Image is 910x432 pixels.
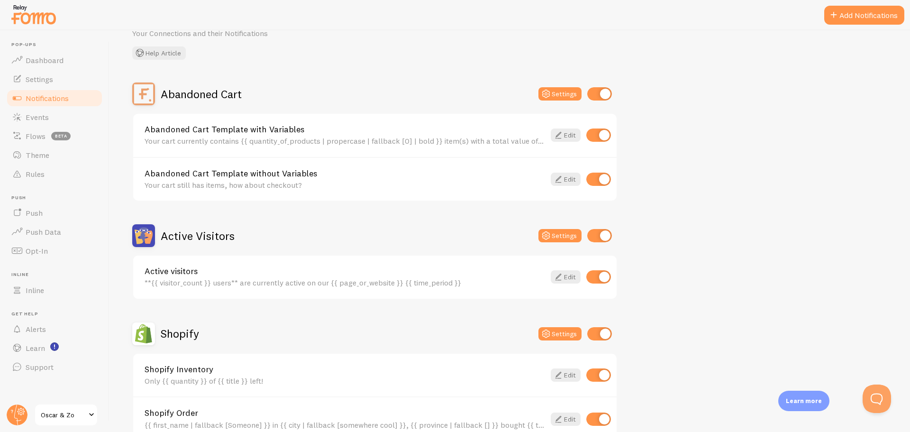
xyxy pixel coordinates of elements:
div: Your cart still has items, how about checkout? [145,181,545,189]
span: beta [51,132,71,140]
span: Opt-In [26,246,48,256]
a: Alerts [6,320,103,339]
div: {{ first_name | fallback [Someone] }} in {{ city | fallback [somewhere cool] }}, {{ province | fa... [145,421,545,429]
a: Flows beta [6,127,103,146]
span: Get Help [11,311,103,317]
span: Support [26,362,54,372]
span: Push [11,195,103,201]
span: Notifications [26,93,69,103]
a: Rules [6,165,103,184]
img: fomo-relay-logo-orange.svg [10,2,57,27]
span: Push [26,208,43,218]
a: Edit [551,413,581,426]
span: Settings [26,74,53,84]
span: Oscar & Zo [41,409,86,421]
a: Edit [551,129,581,142]
a: Push [6,203,103,222]
a: Push Data [6,222,103,241]
a: Dashboard [6,51,103,70]
img: Shopify [132,322,155,345]
button: Settings [538,229,582,242]
a: Shopify Order [145,409,545,417]
iframe: Help Scout Beacon - Open [863,385,891,413]
span: Rules [26,169,45,179]
a: Notifications [6,89,103,108]
a: Edit [551,270,581,284]
a: Edit [551,368,581,382]
p: Learn more [786,396,822,405]
a: Events [6,108,103,127]
a: Shopify Inventory [145,365,545,374]
img: Active Visitors [132,224,155,247]
a: Opt-In [6,241,103,260]
span: Theme [26,150,49,160]
div: **{{ visitor_count }} users** are currently active on our {{ page_or_website }} {{ time_period }} [145,278,545,287]
button: Help Article [132,46,186,60]
div: Only {{ quantity }} of {{ title }} left! [145,377,545,385]
span: Pop-ups [11,42,103,48]
button: Settings [538,87,582,101]
a: Support [6,358,103,377]
button: Settings [538,327,582,340]
h2: Active Visitors [161,229,235,243]
svg: <p>Watch New Feature Tutorials!</p> [50,342,59,351]
p: Your Connections and their Notifications [132,28,360,39]
img: Abandoned Cart [132,83,155,105]
div: Your cart currently contains {{ quantity_of_products | propercase | fallback [0] | bold }} item(s... [145,137,545,145]
span: Inline [11,272,103,278]
a: Learn [6,339,103,358]
a: Active visitors [145,267,545,276]
span: Events [26,112,49,122]
span: Learn [26,343,45,353]
div: Learn more [778,391,829,411]
a: Theme [6,146,103,165]
h2: Abandoned Cart [161,87,242,101]
a: Edit [551,173,581,186]
a: Settings [6,70,103,89]
a: Abandoned Cart Template with Variables [145,125,545,134]
span: Alerts [26,324,46,334]
a: Abandoned Cart Template without Variables [145,169,545,178]
a: Oscar & Zo [34,404,98,426]
span: Inline [26,285,44,295]
span: Push Data [26,227,61,237]
h2: Shopify [161,326,199,341]
span: Dashboard [26,55,64,65]
span: Flows [26,131,45,141]
a: Inline [6,281,103,300]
